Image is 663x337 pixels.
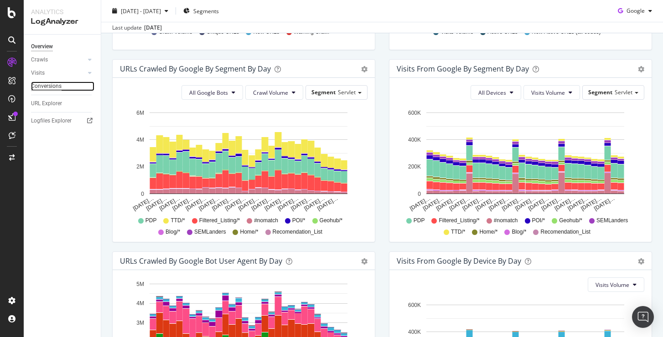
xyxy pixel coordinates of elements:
[512,228,526,236] span: Blog/*
[614,4,656,18] button: Google
[596,281,629,289] span: Visits Volume
[31,68,45,78] div: Visits
[253,89,288,97] span: Crawl Volume
[559,217,582,225] span: Geohub/*
[121,7,161,15] span: [DATE] - [DATE]
[199,217,240,225] span: Filtered_Listing/*
[144,24,162,32] div: [DATE]
[181,85,243,100] button: All Google Bots
[145,217,157,225] span: PDP
[414,217,425,225] span: PDP
[638,258,644,265] div: gear
[532,217,545,225] span: POI/*
[540,228,590,236] span: Recomendation_List
[494,217,518,225] span: #nomatch
[31,68,85,78] a: Visits
[31,82,94,91] a: Conversions
[31,55,85,65] a: Crawls
[171,217,185,225] span: TTD/*
[397,256,521,266] div: Visits From Google By Device By Day
[451,228,465,236] span: TTD/*
[31,42,94,51] a: Overview
[166,228,180,236] span: Blog/*
[31,16,93,27] div: LogAnalyzer
[273,228,322,236] span: Recomendation_List
[478,89,506,97] span: All Devices
[408,302,421,308] text: 600K
[31,42,53,51] div: Overview
[408,137,421,143] text: 400K
[531,89,565,97] span: Visits Volume
[588,277,644,292] button: Visits Volume
[136,164,144,170] text: 2M
[361,66,368,72] div: gear
[627,7,645,15] span: Google
[338,88,356,96] span: Servlet
[109,4,172,18] button: [DATE] - [DATE]
[120,107,368,213] svg: A chart.
[632,306,654,328] div: Open Intercom Messenger
[141,191,144,197] text: 0
[189,89,228,97] span: All Google Bots
[320,217,343,225] span: Geohub/*
[418,191,421,197] text: 0
[136,320,144,326] text: 3M
[136,110,144,116] text: 6M
[596,217,628,225] span: SEMLanders
[120,256,282,266] div: URLs Crawled by Google bot User Agent By Day
[588,88,612,96] span: Segment
[136,137,144,143] text: 4M
[136,281,144,287] text: 5M
[471,85,521,100] button: All Devices
[240,228,258,236] span: Home/*
[31,116,72,126] div: Logfiles Explorer
[193,7,219,15] span: Segments
[120,64,271,73] div: URLs Crawled by Google By Segment By Day
[31,99,94,108] a: URL Explorer
[112,24,162,32] div: Last update
[638,66,644,72] div: gear
[194,228,226,236] span: SEMLanders
[479,228,497,236] span: Home/*
[31,116,94,126] a: Logfiles Explorer
[245,85,303,100] button: Crawl Volume
[31,99,62,108] div: URL Explorer
[311,88,336,96] span: Segment
[31,55,48,65] div: Crawls
[361,258,368,265] div: gear
[397,64,529,73] div: Visits from Google By Segment By Day
[292,217,306,225] span: POI/*
[180,4,223,18] button: Segments
[136,301,144,307] text: 4M
[408,329,421,335] text: 400K
[439,217,479,225] span: Filtered_Listing/*
[31,82,62,91] div: Conversions
[254,217,278,225] span: #nomatch
[408,110,421,116] text: 600K
[397,107,644,213] svg: A chart.
[408,164,421,170] text: 200K
[31,7,93,16] div: Analytics
[615,88,632,96] span: Servlet
[523,85,580,100] button: Visits Volume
